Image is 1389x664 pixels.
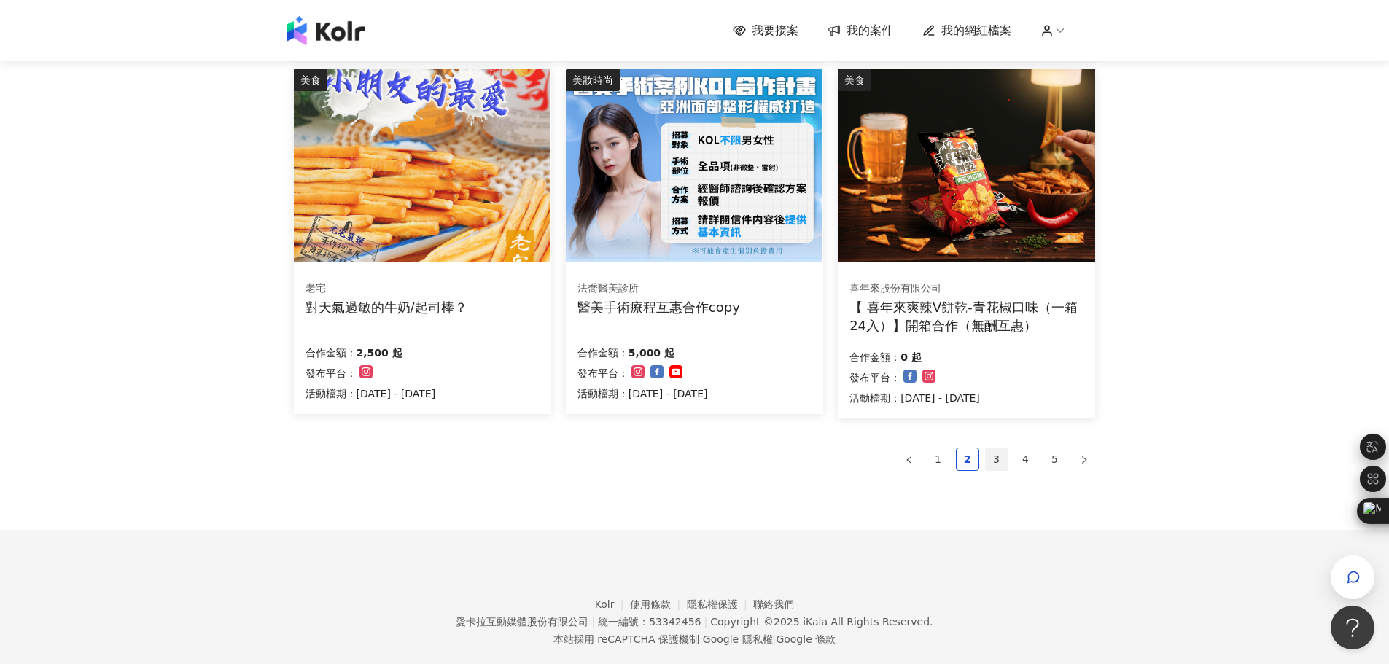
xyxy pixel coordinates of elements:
[456,616,588,628] div: 愛卡拉互動媒體股份有限公司
[849,298,1083,335] div: 【 喜年來爽辣V餅乾-青花椒口味（一箱24入）】開箱合作（無酬互惠）
[306,298,467,316] div: 對天氣過敏的牛奶/起司棒？
[733,23,798,39] a: 我要接案
[927,448,949,470] a: 1
[306,364,357,382] p: 發布平台：
[566,69,822,262] img: 眼袋、隆鼻、隆乳、抽脂、墊下巴
[687,598,754,610] a: 隱私權保護
[595,598,630,610] a: Kolr
[577,385,708,402] p: 活動檔期：[DATE] - [DATE]
[1015,448,1037,470] a: 4
[294,69,327,91] div: 美食
[927,448,950,471] li: 1
[838,69,1094,262] img: 喜年來爽辣V餅乾-青花椒口味（一箱24入）
[306,281,467,296] div: 老宅
[703,633,773,645] a: Google 隱私權
[1043,448,1067,471] li: 5
[699,633,703,645] span: |
[577,344,629,362] p: 合作金額：
[986,448,1008,470] a: 3
[710,616,933,628] div: Copyright © 2025 All Rights Reserved.
[577,298,740,316] div: 醫美手術療程互惠合作copy
[577,364,629,382] p: 發布平台：
[753,598,794,610] a: 聯絡我們
[900,348,922,366] p: 0 起
[776,633,836,645] a: Google 條款
[898,448,921,471] li: Previous Page
[957,448,978,470] a: 2
[838,69,871,91] div: 美食
[306,385,436,402] p: 活動檔期：[DATE] - [DATE]
[849,281,1083,296] div: 喜年來股份有限公司
[1073,448,1096,471] li: Next Page
[1073,448,1096,471] button: right
[1014,448,1038,471] li: 4
[849,369,900,386] p: 發布平台：
[306,344,357,362] p: 合作金額：
[591,616,595,628] span: |
[849,348,900,366] p: 合作金額：
[294,69,550,262] img: 老宅牛奶棒/老宅起司棒
[941,23,1011,39] span: 我的網紅檔案
[1080,456,1089,464] span: right
[630,598,687,610] a: 使用條款
[922,23,1011,39] a: 我的網紅檔案
[752,23,798,39] span: 我要接案
[898,448,921,471] button: left
[629,344,674,362] p: 5,000 起
[985,448,1008,471] li: 3
[847,23,893,39] span: 我的案件
[956,448,979,471] li: 2
[704,616,707,628] span: |
[849,389,980,407] p: 活動檔期：[DATE] - [DATE]
[1044,448,1066,470] a: 5
[566,69,620,91] div: 美妝時尚
[357,344,402,362] p: 2,500 起
[287,16,365,45] img: logo
[553,630,836,648] span: 本站採用 reCAPTCHA 保護機制
[803,616,828,628] a: iKala
[773,633,777,645] span: |
[828,23,893,39] a: 我的案件
[598,616,701,628] div: 統一編號：53342456
[577,281,740,296] div: 法喬醫美診所
[905,456,914,464] span: left
[1331,606,1374,649] iframe: Help Scout Beacon - Open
